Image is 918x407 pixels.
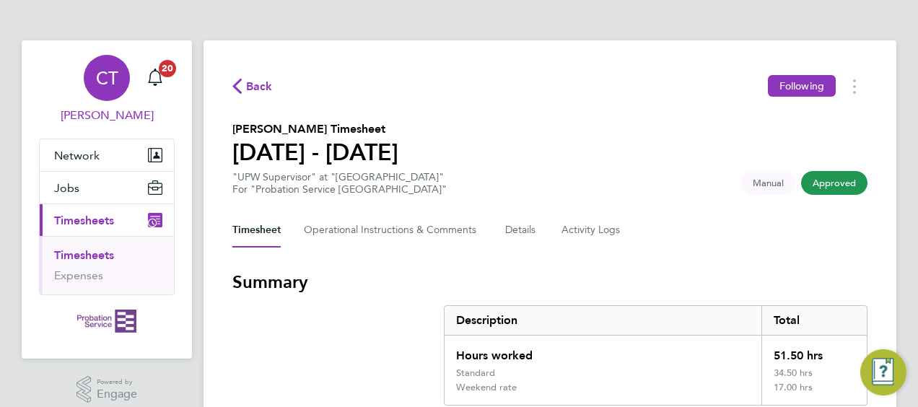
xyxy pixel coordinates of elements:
[456,382,517,393] div: Weekend rate
[40,139,174,171] button: Network
[54,248,114,262] a: Timesheets
[761,367,867,382] div: 34.50 hrs
[22,40,192,359] nav: Main navigation
[97,376,137,388] span: Powered by
[97,388,137,401] span: Engage
[456,367,495,379] div: Standard
[246,78,273,95] span: Back
[505,213,538,248] button: Details
[445,336,761,367] div: Hours worked
[232,183,447,196] div: For "Probation Service [GEOGRAPHIC_DATA]"
[39,310,175,333] a: Go to home page
[761,306,867,335] div: Total
[801,171,867,195] span: This timesheet has been approved.
[445,306,761,335] div: Description
[860,349,906,395] button: Engage Resource Center
[232,213,281,248] button: Timesheet
[232,77,273,95] button: Back
[841,75,867,97] button: Timesheets Menu
[39,107,175,124] span: Chuchie Timmins
[40,236,174,294] div: Timesheets
[232,171,447,196] div: "UPW Supervisor" at "[GEOGRAPHIC_DATA]"
[54,268,103,282] a: Expenses
[76,376,138,403] a: Powered byEngage
[561,213,622,248] button: Activity Logs
[40,172,174,203] button: Jobs
[77,310,136,333] img: probationservice-logo-retina.png
[768,75,836,97] button: Following
[40,204,174,236] button: Timesheets
[159,60,176,77] span: 20
[54,149,100,162] span: Network
[232,121,398,138] h2: [PERSON_NAME] Timesheet
[54,181,79,195] span: Jobs
[141,55,170,101] a: 20
[444,305,867,406] div: Summary
[232,271,867,294] h3: Summary
[232,138,398,167] h1: [DATE] - [DATE]
[761,336,867,367] div: 51.50 hrs
[304,213,482,248] button: Operational Instructions & Comments
[761,382,867,405] div: 17.00 hrs
[54,214,114,227] span: Timesheets
[96,69,118,87] span: CT
[741,171,795,195] span: This timesheet was manually created.
[779,79,824,92] span: Following
[39,55,175,124] a: CT[PERSON_NAME]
